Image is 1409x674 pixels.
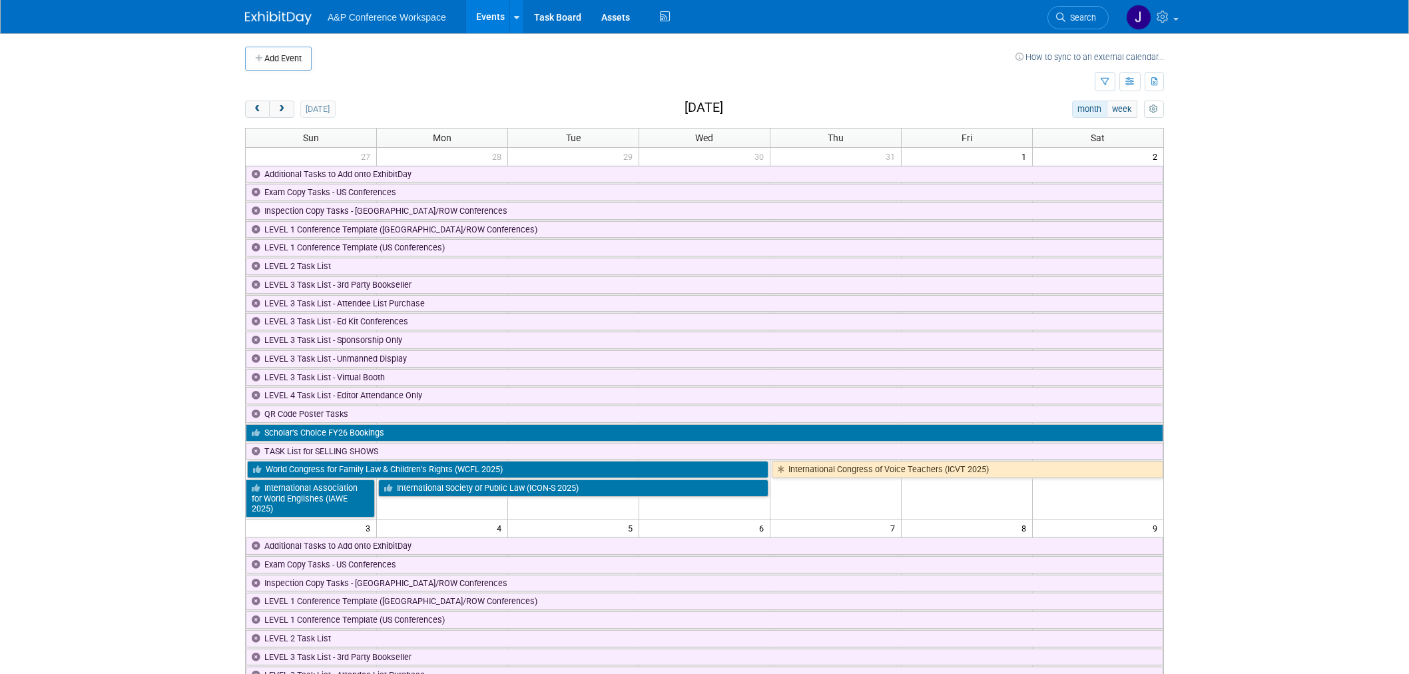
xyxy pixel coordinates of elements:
[1151,519,1163,536] span: 9
[1091,133,1105,143] span: Sat
[1065,13,1096,23] span: Search
[695,133,713,143] span: Wed
[246,369,1163,386] a: LEVEL 3 Task List - Virtual Booth
[303,133,319,143] span: Sun
[772,461,1163,478] a: International Congress of Voice Teachers (ICVT 2025)
[889,519,901,536] span: 7
[246,630,1163,647] a: LEVEL 2 Task List
[622,148,639,165] span: 29
[246,221,1163,238] a: LEVEL 1 Conference Template ([GEOGRAPHIC_DATA]/ROW Conferences)
[962,133,972,143] span: Fri
[566,133,581,143] span: Tue
[246,480,375,517] a: International Association for World Englishes (IAWE 2025)
[1149,105,1158,114] i: Personalize Calendar
[627,519,639,536] span: 5
[1107,101,1137,118] button: week
[246,537,1163,555] a: Additional Tasks to Add onto ExhibitDay
[246,295,1163,312] a: LEVEL 3 Task List - Attendee List Purchase
[685,101,723,115] h2: [DATE]
[300,101,336,118] button: [DATE]
[246,387,1163,404] a: LEVEL 4 Task List - Editor Attendance Only
[246,184,1163,201] a: Exam Copy Tasks - US Conferences
[247,461,768,478] a: World Congress for Family Law & Children’s Rights (WCFL 2025)
[1015,52,1164,62] a: How to sync to an external calendar...
[246,350,1163,368] a: LEVEL 3 Task List - Unmanned Display
[378,480,768,497] a: International Society of Public Law (ICON-S 2025)
[828,133,844,143] span: Thu
[1020,148,1032,165] span: 1
[491,148,507,165] span: 28
[246,202,1163,220] a: Inspection Copy Tasks - [GEOGRAPHIC_DATA]/ROW Conferences
[246,443,1163,460] a: TASK List for SELLING SHOWS
[433,133,451,143] span: Mon
[246,332,1163,349] a: LEVEL 3 Task List - Sponsorship Only
[1151,148,1163,165] span: 2
[246,611,1163,629] a: LEVEL 1 Conference Template (US Conferences)
[246,649,1163,666] a: LEVEL 3 Task List - 3rd Party Bookseller
[1072,101,1107,118] button: month
[245,101,270,118] button: prev
[495,519,507,536] span: 4
[364,519,376,536] span: 3
[246,276,1163,294] a: LEVEL 3 Task List - 3rd Party Bookseller
[1020,519,1032,536] span: 8
[246,166,1163,183] a: Additional Tasks to Add onto ExhibitDay
[360,148,376,165] span: 27
[328,12,446,23] span: A&P Conference Workspace
[245,47,312,71] button: Add Event
[758,519,770,536] span: 6
[246,575,1163,592] a: Inspection Copy Tasks - [GEOGRAPHIC_DATA]/ROW Conferences
[269,101,294,118] button: next
[753,148,770,165] span: 30
[884,148,901,165] span: 31
[246,313,1163,330] a: LEVEL 3 Task List - Ed Kit Conferences
[246,239,1163,256] a: LEVEL 1 Conference Template (US Conferences)
[246,258,1163,275] a: LEVEL 2 Task List
[246,424,1163,442] a: Scholar’s Choice FY26 Bookings
[1047,6,1109,29] a: Search
[1144,101,1164,118] button: myCustomButton
[246,556,1163,573] a: Exam Copy Tasks - US Conferences
[245,11,312,25] img: ExhibitDay
[246,406,1163,423] a: QR Code Poster Tasks
[1126,5,1151,30] img: Jennifer Howell
[246,593,1163,610] a: LEVEL 1 Conference Template ([GEOGRAPHIC_DATA]/ROW Conferences)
